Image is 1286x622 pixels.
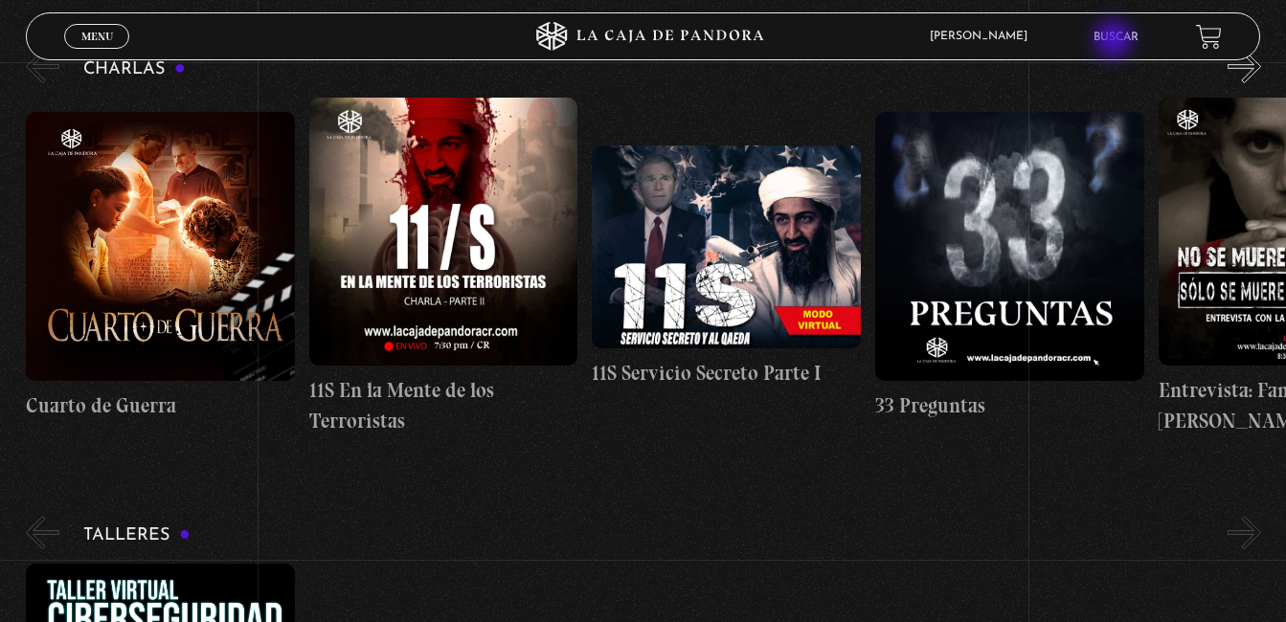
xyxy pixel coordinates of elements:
[875,98,1144,436] a: 33 Preguntas
[1228,516,1261,549] button: Next
[26,516,59,549] button: Previous
[592,358,861,389] h4: 11S Servicio Secreto Parte I
[309,375,578,435] h4: 11S En la Mente de los Terroristas
[920,31,1047,42] span: [PERSON_NAME]
[1228,50,1261,83] button: Next
[26,50,59,83] button: Previous
[83,60,186,78] h3: Charlas
[1094,32,1139,43] a: Buscar
[875,390,1144,421] h4: 33 Preguntas
[1196,24,1222,50] a: View your shopping cart
[592,98,861,436] a: 11S Servicio Secreto Parte I
[83,526,191,544] h3: Talleres
[309,98,578,436] a: 11S En la Mente de los Terroristas
[75,47,120,60] span: Cerrar
[26,390,295,421] h4: Cuarto de Guerra
[26,98,295,436] a: Cuarto de Guerra
[81,31,113,42] span: Menu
